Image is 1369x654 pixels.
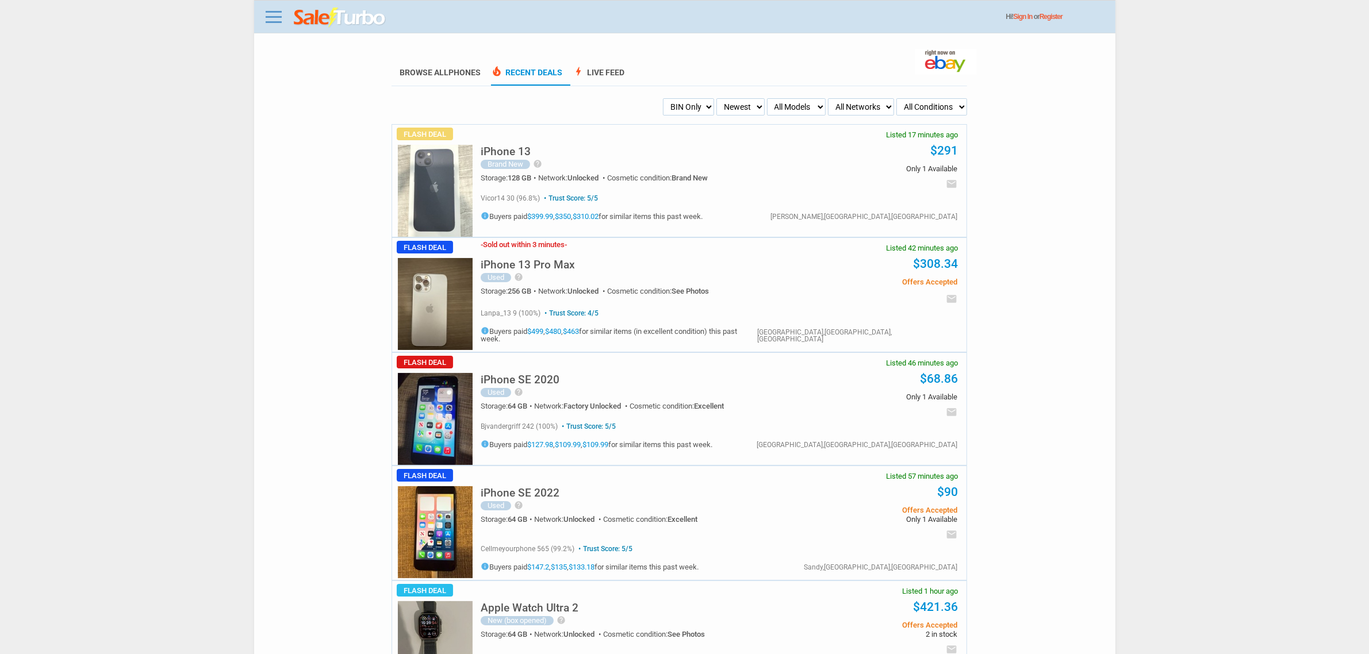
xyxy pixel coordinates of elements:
a: $480 [545,327,561,336]
a: iPhone SE 2020 [481,376,559,385]
span: Offers Accepted [784,278,957,286]
div: [PERSON_NAME],[GEOGRAPHIC_DATA],[GEOGRAPHIC_DATA] [770,213,957,220]
span: See Photos [668,630,705,638]
h5: iPhone SE 2020 [481,374,559,385]
div: Sandy,[GEOGRAPHIC_DATA],[GEOGRAPHIC_DATA] [804,564,957,571]
a: $133.18 [569,563,595,571]
div: Cosmetic condition: [603,630,705,638]
a: boltLive Feed [573,68,624,86]
span: 64 GB [508,402,527,410]
a: iPhone SE 2022 [481,490,559,498]
a: $310.02 [573,212,599,221]
a: Apple Watch Ultra 2 [481,605,578,613]
span: Trust Score: 5/5 [542,194,598,202]
div: Used [481,388,511,397]
span: Only 1 Available [784,515,957,523]
div: Storage: [481,287,538,295]
div: Cosmetic condition: [630,402,724,410]
i: help [514,501,523,510]
i: email [946,406,957,418]
h3: Sold out within 3 minutes [481,241,567,248]
i: help [514,387,523,397]
a: $421.36 [913,600,958,614]
span: Listed 46 minutes ago [886,359,958,367]
span: bolt [573,66,584,77]
span: Unlocked [567,287,599,295]
i: email [946,293,957,305]
a: $499 [527,327,543,336]
span: 64 GB [508,630,527,638]
a: $308.34 [913,257,958,271]
div: Cosmetic condition: [607,287,709,295]
span: lanpa_13 9 (100%) [481,309,540,317]
a: $135 [551,563,567,571]
a: Browse AllPhones [400,68,481,77]
a: $291 [930,144,958,157]
a: $127.98 [527,440,553,449]
a: $147.2 [527,563,549,571]
span: Listed 17 minutes ago [886,131,958,139]
a: $109.99 [555,440,581,449]
div: Storage: [481,402,534,410]
a: $350 [555,212,571,221]
span: Offers Accepted [784,506,957,514]
div: Storage: [481,515,534,523]
span: vicor14 30 (96.8%) [481,194,540,202]
span: - [481,240,483,249]
span: Brand New [672,174,708,182]
div: Storage: [481,174,538,182]
a: $399.99 [527,212,553,221]
a: $90 [937,485,958,499]
div: Storage: [481,630,534,638]
span: Flash Deal [397,241,453,253]
div: Network: [534,630,603,638]
i: help [533,159,542,168]
img: s-l225.jpg [398,373,473,465]
img: s-l225.jpg [398,258,473,350]
div: Used [481,273,511,282]
h5: Buyers paid , , for similar items this past week. [481,562,699,571]
span: local_fire_department [491,66,503,77]
i: info [481,326,489,335]
span: Trust Score: 5/5 [576,545,632,553]
div: Network: [534,515,603,523]
span: Unlocked [567,174,599,182]
a: $109.99 [582,440,608,449]
img: s-l225.jpg [398,145,473,237]
a: $463 [563,327,579,336]
span: Unlocked [563,630,595,638]
div: Brand New [481,160,530,169]
span: 256 GB [508,287,531,295]
span: bjvandergriff 242 (100%) [481,422,558,430]
a: Sign In [1014,13,1033,21]
div: [GEOGRAPHIC_DATA],[GEOGRAPHIC_DATA],[GEOGRAPHIC_DATA] [757,441,957,448]
h5: iPhone 13 [481,146,531,157]
span: Flash Deal [397,356,453,368]
span: Trust Score: 4/5 [542,309,599,317]
a: iPhone 13 Pro Max [481,261,575,270]
span: Hi! [1006,13,1014,21]
div: Network: [538,287,607,295]
div: Cosmetic condition: [603,515,697,523]
span: Flash Deal [397,584,453,597]
span: Trust Score: 5/5 [559,422,616,430]
h5: iPhone SE 2022 [481,487,559,498]
h5: iPhone 13 Pro Max [481,259,575,270]
i: info [481,440,489,448]
div: Cosmetic condition: [607,174,708,182]
span: Flash Deal [397,128,453,140]
span: or [1034,13,1063,21]
span: Listed 1 hour ago [902,587,958,595]
div: [GEOGRAPHIC_DATA],[GEOGRAPHIC_DATA],[GEOGRAPHIC_DATA] [757,329,957,343]
span: - [565,240,567,249]
div: Network: [534,402,630,410]
i: email [946,529,957,540]
span: Listed 42 minutes ago [886,244,958,252]
div: Used [481,501,511,510]
a: Register [1040,13,1063,21]
h5: Buyers paid , , for similar items this past week. [481,440,712,448]
span: Excellent [668,515,697,524]
div: Network: [538,174,607,182]
span: Only 1 Available [784,165,957,172]
i: info [481,562,489,571]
